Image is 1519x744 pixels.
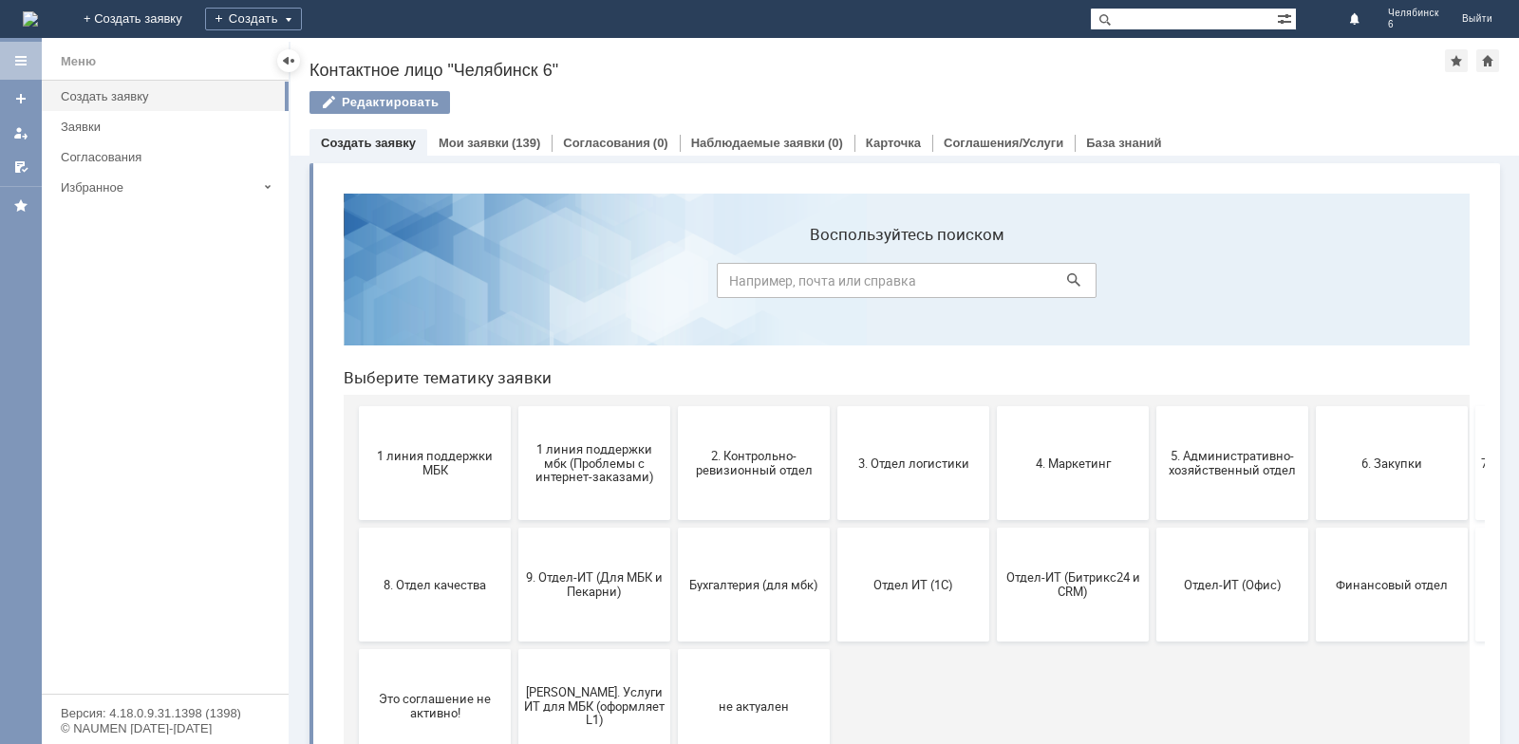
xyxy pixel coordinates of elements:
[190,228,342,342] button: 1 линия поддержки мбк (Проблемы с интернет-заказами)
[987,228,1139,342] button: 6. Закупки
[1476,49,1499,72] div: Сделать домашней страницей
[15,190,1141,209] header: Выберите тематику заявки
[349,349,501,463] button: Бухгалтерия (для мбк)
[509,228,661,342] button: 3. Отдел логистики
[61,707,270,719] div: Версия: 4.18.0.9.31.1398 (1398)
[668,349,820,463] button: Отдел-ИТ (Битрикс24 и CRM)
[61,722,270,735] div: © NAUMEN [DATE]-[DATE]
[349,471,501,585] button: не актуален
[30,471,182,585] button: Это соглашение не активно!
[36,513,177,542] span: Это соглашение не активно!
[388,84,768,120] input: Например, почта или справка
[355,399,496,413] span: Бухгалтерия (для мбк)
[1086,136,1161,150] a: База знаний
[309,61,1445,80] div: Контактное лицо "Челябинск 6"
[355,270,496,299] span: 2. Контрольно-ревизионный отдел
[668,228,820,342] button: 4. Маркетинг
[196,392,336,420] span: 9. Отдел-ИТ (Для МБК и Пекарни)
[61,150,277,164] div: Согласования
[61,89,277,103] div: Создать заявку
[1277,9,1296,27] span: Расширенный поиск
[30,228,182,342] button: 1 линия поддержки МБК
[321,136,416,150] a: Создать заявку
[30,349,182,463] button: 8. Отдел качества
[6,118,36,148] a: Мои заявки
[23,11,38,27] a: Перейти на домашнюю страницу
[61,120,277,134] div: Заявки
[53,142,285,172] a: Согласования
[439,136,509,150] a: Мои заявки
[674,392,815,420] span: Отдел-ИТ (Битрикс24 и CRM)
[828,228,980,342] button: 5. Административно-хозяйственный отдел
[1147,349,1299,463] button: Франчайзинг
[828,136,843,150] div: (0)
[36,399,177,413] span: 8. Отдел качества
[196,263,336,306] span: 1 линия поддержки мбк (Проблемы с интернет-заказами)
[36,270,177,299] span: 1 линия поддержки МБК
[563,136,650,150] a: Согласования
[53,82,285,111] a: Создать заявку
[653,136,668,150] div: (0)
[691,136,825,150] a: Наблюдаемые заявки
[53,112,285,141] a: Заявки
[512,136,540,150] div: (139)
[349,228,501,342] button: 2. Контрольно-ревизионный отдел
[6,84,36,114] a: Создать заявку
[196,506,336,549] span: [PERSON_NAME]. Услуги ИТ для МБК (оформляет L1)
[674,277,815,291] span: 4. Маркетинг
[993,277,1134,291] span: 6. Закупки
[515,277,655,291] span: 3. Отдел логистики
[1388,19,1439,30] span: 6
[61,180,256,195] div: Избранное
[6,152,36,182] a: Мои согласования
[1445,49,1468,72] div: Добавить в избранное
[23,11,38,27] img: logo
[1153,399,1293,413] span: Франчайзинг
[828,349,980,463] button: Отдел-ИТ (Офис)
[987,349,1139,463] button: Финансовый отдел
[834,270,974,299] span: 5. Административно-хозяйственный отдел
[1153,277,1293,291] span: 7. Служба безопасности
[515,399,655,413] span: Отдел ИТ (1С)
[1388,8,1439,19] span: Челябинск
[277,49,300,72] div: Скрыть меню
[190,471,342,585] button: [PERSON_NAME]. Услуги ИТ для МБК (оформляет L1)
[866,136,921,150] a: Карточка
[944,136,1063,150] a: Соглашения/Услуги
[1147,228,1299,342] button: 7. Служба безопасности
[205,8,302,30] div: Создать
[993,399,1134,413] span: Финансовый отдел
[509,349,661,463] button: Отдел ИТ (1С)
[190,349,342,463] button: 9. Отдел-ИТ (Для МБК и Пекарни)
[388,46,768,65] label: Воспользуйтесь поиском
[834,399,974,413] span: Отдел-ИТ (Офис)
[61,50,96,73] div: Меню
[355,520,496,534] span: не актуален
